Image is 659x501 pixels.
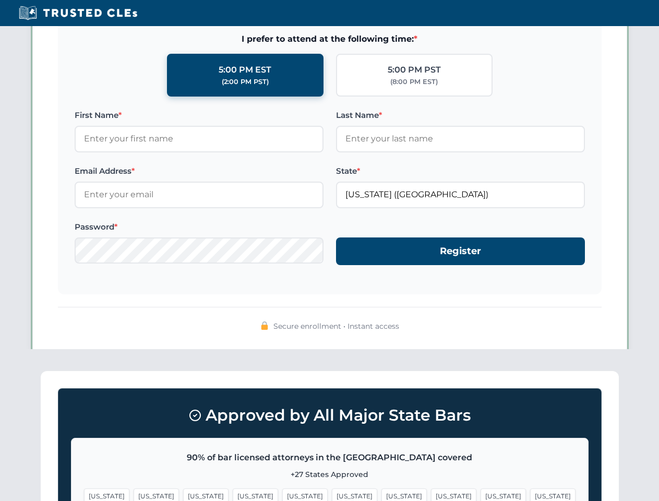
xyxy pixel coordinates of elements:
[219,63,271,77] div: 5:00 PM EST
[273,320,399,332] span: Secure enrollment • Instant access
[84,469,576,480] p: +27 States Approved
[75,165,323,177] label: Email Address
[84,451,576,464] p: 90% of bar licensed attorneys in the [GEOGRAPHIC_DATA] covered
[71,401,589,430] h3: Approved by All Major State Bars
[75,126,323,152] input: Enter your first name
[75,109,323,122] label: First Name
[390,77,438,87] div: (8:00 PM EST)
[75,32,585,46] span: I prefer to attend at the following time:
[388,63,441,77] div: 5:00 PM PST
[336,237,585,265] button: Register
[336,109,585,122] label: Last Name
[222,77,269,87] div: (2:00 PM PST)
[75,221,323,233] label: Password
[336,182,585,208] input: Florida (FL)
[75,182,323,208] input: Enter your email
[336,165,585,177] label: State
[16,5,140,21] img: Trusted CLEs
[336,126,585,152] input: Enter your last name
[260,321,269,330] img: 🔒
